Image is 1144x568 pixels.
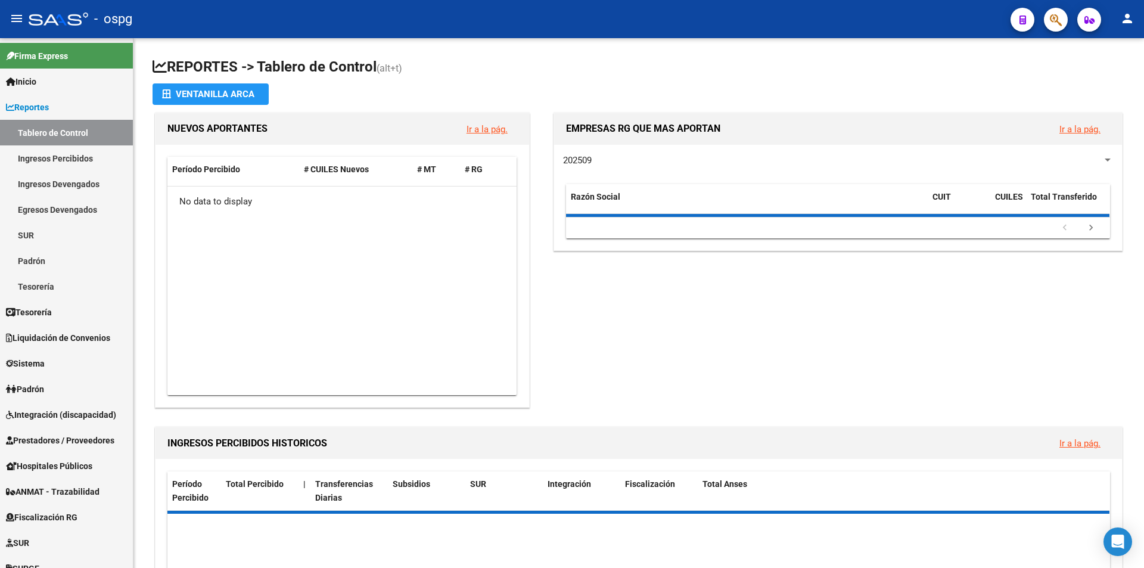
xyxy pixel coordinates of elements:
a: Ir a la pág. [1059,124,1101,135]
span: Fiscalización [625,479,675,489]
span: SUR [470,479,486,489]
mat-icon: menu [10,11,24,26]
a: Ir a la pág. [467,124,508,135]
button: Ir a la pág. [457,118,517,140]
span: NUEVOS APORTANTES [167,123,268,134]
a: Ir a la pág. [1059,438,1101,449]
span: # RG [465,164,483,174]
div: No data to display [167,187,517,216]
span: ANMAT - Trazabilidad [6,485,100,498]
span: - ospg [94,6,132,32]
span: Prestadores / Proveedores [6,434,114,447]
span: # MT [417,164,436,174]
span: Padrón [6,383,44,396]
datatable-header-cell: Período Percibido [167,471,221,511]
datatable-header-cell: Período Percibido [167,157,299,182]
span: Transferencias Diarias [315,479,373,502]
button: Ir a la pág. [1050,118,1110,140]
span: Período Percibido [172,479,209,502]
datatable-header-cell: # MT [412,157,460,182]
span: SUR [6,536,29,550]
span: # CUILES Nuevos [304,164,369,174]
span: EMPRESAS RG QUE MAS APORTAN [566,123,720,134]
datatable-header-cell: SUR [465,471,543,511]
span: Tesorería [6,306,52,319]
datatable-header-cell: Total Percibido [221,471,299,511]
span: CUILES [995,192,1023,201]
datatable-header-cell: Razón Social [566,184,928,224]
span: CUIT [932,192,951,201]
datatable-header-cell: # CUILES Nuevos [299,157,413,182]
span: Total Anses [702,479,747,489]
span: Subsidios [393,479,430,489]
span: Liquidación de Convenios [6,331,110,344]
span: Total Transferido [1031,192,1097,201]
span: Reportes [6,101,49,114]
span: Sistema [6,357,45,370]
h1: REPORTES -> Tablero de Control [153,57,1125,78]
a: go to previous page [1053,222,1076,235]
datatable-header-cell: Fiscalización [620,471,698,511]
div: Ventanilla ARCA [162,83,259,105]
span: (alt+t) [377,63,402,74]
datatable-header-cell: | [299,471,310,511]
span: Hospitales Públicos [6,460,92,473]
a: go to next page [1080,222,1102,235]
span: Total Percibido [226,479,284,489]
div: Open Intercom Messenger [1103,527,1132,556]
span: INGRESOS PERCIBIDOS HISTORICOS [167,437,327,449]
datatable-header-cell: CUILES [990,184,1026,224]
span: Período Percibido [172,164,240,174]
span: Integración [548,479,591,489]
span: Firma Express [6,49,68,63]
span: 202509 [563,155,592,166]
datatable-header-cell: Total Anses [698,471,1101,511]
datatable-header-cell: Integración [543,471,620,511]
datatable-header-cell: Subsidios [388,471,465,511]
span: Integración (discapacidad) [6,408,116,421]
span: Inicio [6,75,36,88]
button: Ir a la pág. [1050,432,1110,454]
datatable-header-cell: CUIT [928,184,990,224]
span: | [303,479,306,489]
datatable-header-cell: Total Transferido [1026,184,1109,224]
span: Fiscalización RG [6,511,77,524]
datatable-header-cell: # RG [460,157,508,182]
span: Razón Social [571,192,620,201]
datatable-header-cell: Transferencias Diarias [310,471,388,511]
mat-icon: person [1120,11,1134,26]
button: Ventanilla ARCA [153,83,269,105]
